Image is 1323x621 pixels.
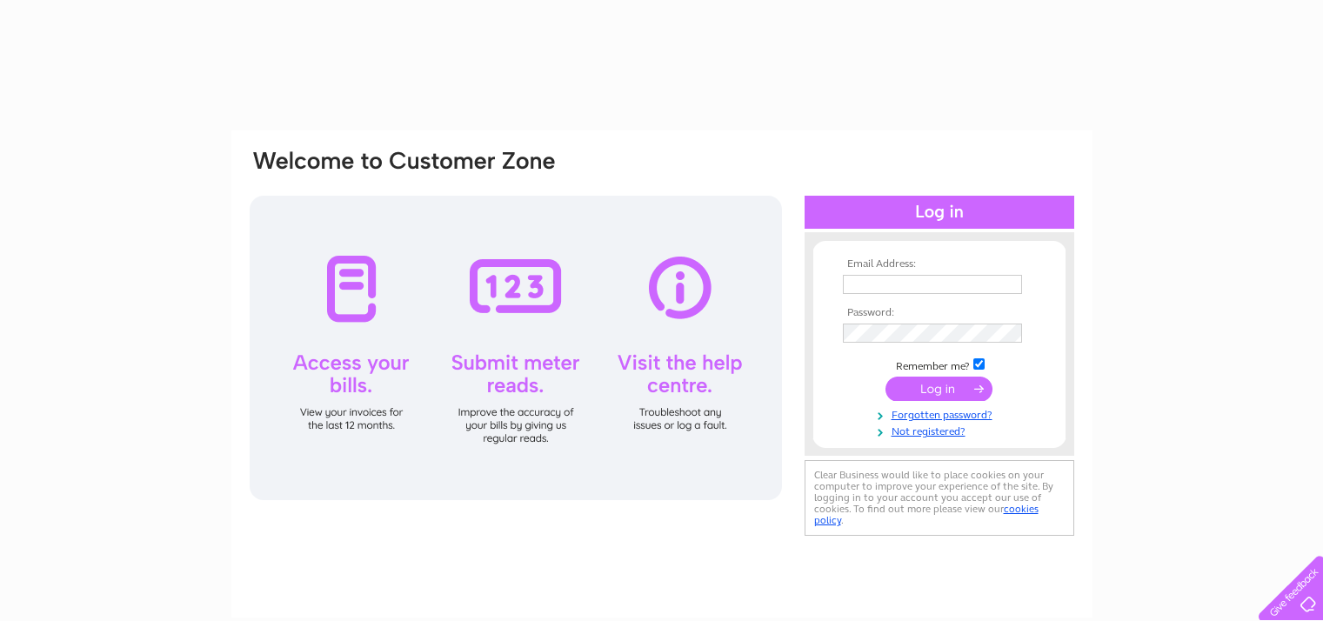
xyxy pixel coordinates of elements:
[805,460,1074,536] div: Clear Business would like to place cookies on your computer to improve your experience of the sit...
[839,307,1040,319] th: Password:
[885,377,992,401] input: Submit
[843,405,1040,422] a: Forgotten password?
[839,356,1040,373] td: Remember me?
[843,422,1040,438] a: Not registered?
[839,258,1040,270] th: Email Address:
[814,503,1039,526] a: cookies policy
